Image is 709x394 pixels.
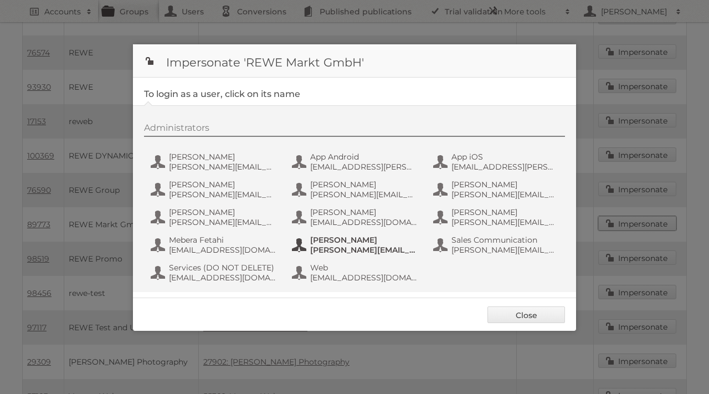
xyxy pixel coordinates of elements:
button: [PERSON_NAME] [PERSON_NAME][EMAIL_ADDRESS][DOMAIN_NAME] [291,234,421,256]
a: Close [487,306,565,323]
button: Web [EMAIL_ADDRESS][DOMAIN_NAME] [291,262,421,284]
span: [PERSON_NAME][EMAIL_ADDRESS][PERSON_NAME][DOMAIN_NAME] [451,190,559,199]
span: [PERSON_NAME] [169,180,276,190]
span: App Android [310,152,418,162]
span: [EMAIL_ADDRESS][DOMAIN_NAME] [310,273,418,283]
span: [EMAIL_ADDRESS][DOMAIN_NAME] [310,217,418,227]
span: [EMAIL_ADDRESS][DOMAIN_NAME] [169,245,276,255]
button: [PERSON_NAME] [PERSON_NAME][EMAIL_ADDRESS][PERSON_NAME][DOMAIN_NAME] [150,178,280,201]
span: Web [310,263,418,273]
span: [PERSON_NAME][EMAIL_ADDRESS][DOMAIN_NAME] [169,217,276,227]
span: [PERSON_NAME] [451,207,559,217]
button: [PERSON_NAME] [PERSON_NAME][EMAIL_ADDRESS][PERSON_NAME][DOMAIN_NAME] [432,178,562,201]
span: [PERSON_NAME] [310,235,418,245]
div: Administrators [144,122,565,137]
h1: Impersonate 'REWE Markt GmbH' [133,44,576,78]
span: Sales Communication [451,235,559,245]
span: [PERSON_NAME] [169,152,276,162]
span: [PERSON_NAME] [451,180,559,190]
button: Mebera Fetahi [EMAIL_ADDRESS][DOMAIN_NAME] [150,234,280,256]
span: [EMAIL_ADDRESS][PERSON_NAME][DOMAIN_NAME] [310,162,418,172]
button: Services (DO NOT DELETE) [EMAIL_ADDRESS][DOMAIN_NAME] [150,262,280,284]
span: Mebera Fetahi [169,235,276,245]
button: [PERSON_NAME] [PERSON_NAME][EMAIL_ADDRESS][DOMAIN_NAME] [150,206,280,228]
span: [EMAIL_ADDRESS][DOMAIN_NAME] [169,273,276,283]
span: [PERSON_NAME][EMAIL_ADDRESS][DOMAIN_NAME] [310,245,418,255]
button: [PERSON_NAME] [PERSON_NAME][EMAIL_ADDRESS][PERSON_NAME][DOMAIN_NAME] [150,151,280,173]
button: App iOS [EMAIL_ADDRESS][PERSON_NAME][DOMAIN_NAME] [432,151,562,173]
button: [PERSON_NAME] [EMAIL_ADDRESS][DOMAIN_NAME] [291,206,421,228]
span: [PERSON_NAME][EMAIL_ADDRESS][PERSON_NAME][DOMAIN_NAME] [169,190,276,199]
span: [PERSON_NAME][EMAIL_ADDRESS][PERSON_NAME][DOMAIN_NAME] [451,217,559,227]
button: Sales Communication [PERSON_NAME][EMAIL_ADDRESS][PERSON_NAME][DOMAIN_NAME] [432,234,562,256]
legend: To login as a user, click on its name [144,89,300,99]
span: App iOS [451,152,559,162]
span: Services (DO NOT DELETE) [169,263,276,273]
span: [PERSON_NAME] [310,180,418,190]
button: [PERSON_NAME] [PERSON_NAME][EMAIL_ADDRESS][PERSON_NAME][DOMAIN_NAME] [291,178,421,201]
span: [PERSON_NAME][EMAIL_ADDRESS][PERSON_NAME][DOMAIN_NAME] [451,245,559,255]
button: [PERSON_NAME] [PERSON_NAME][EMAIL_ADDRESS][PERSON_NAME][DOMAIN_NAME] [432,206,562,228]
span: [PERSON_NAME][EMAIL_ADDRESS][PERSON_NAME][DOMAIN_NAME] [169,162,276,172]
span: [EMAIL_ADDRESS][PERSON_NAME][DOMAIN_NAME] [451,162,559,172]
span: [PERSON_NAME][EMAIL_ADDRESS][PERSON_NAME][DOMAIN_NAME] [310,190,418,199]
span: [PERSON_NAME] [169,207,276,217]
button: App Android [EMAIL_ADDRESS][PERSON_NAME][DOMAIN_NAME] [291,151,421,173]
span: [PERSON_NAME] [310,207,418,217]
